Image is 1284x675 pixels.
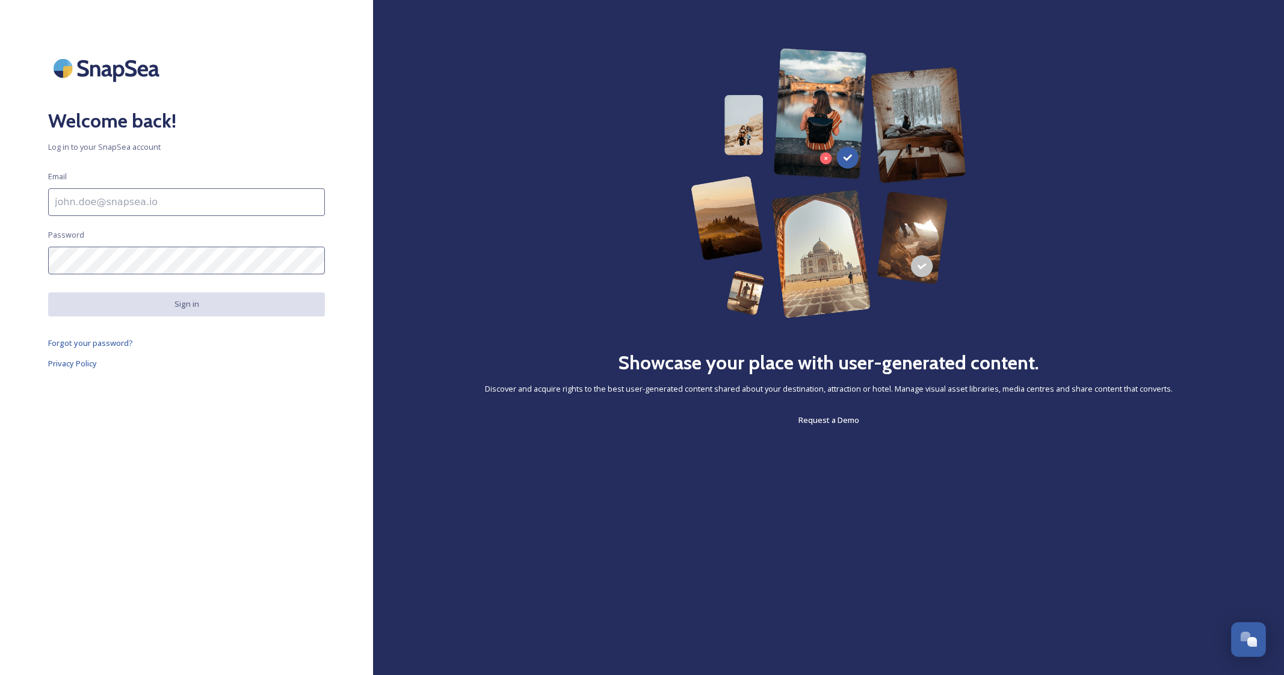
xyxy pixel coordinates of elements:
button: Sign in [48,292,325,316]
h2: Welcome back! [48,106,325,135]
a: Privacy Policy [48,356,325,371]
button: Open Chat [1231,622,1266,657]
span: Log in to your SnapSea account [48,141,325,153]
a: Forgot your password? [48,336,325,350]
span: Request a Demo [798,415,859,425]
a: Request a Demo [798,413,859,427]
span: Discover and acquire rights to the best user-generated content shared about your destination, att... [485,383,1173,395]
span: Privacy Policy [48,358,97,369]
img: 63b42ca75bacad526042e722_Group%20154-p-800.png [691,48,966,318]
h2: Showcase your place with user-generated content. [618,348,1039,377]
span: Email [48,171,67,182]
img: SnapSea Logo [48,48,168,88]
span: Forgot your password? [48,337,133,348]
span: Password [48,229,84,241]
input: john.doe@snapsea.io [48,188,325,216]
